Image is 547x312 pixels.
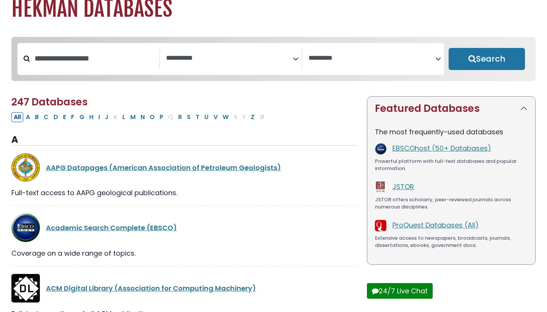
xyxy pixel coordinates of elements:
button: Filter Results F [69,112,77,122]
div: JSTOR offers scholarly, peer-reviewed journals across numerous disciplines. [375,196,528,211]
button: Filter Results B [33,112,41,122]
button: Filter Results V [211,112,220,122]
div: Coverage on a wide range of topics. [11,248,358,258]
button: Filter Results T [193,112,202,122]
button: 24/7 Live Chat [367,283,433,299]
button: Filter Results W [220,112,231,122]
button: All [11,112,23,122]
a: JSTOR [392,182,414,191]
button: Submit for Search Results [449,48,525,70]
button: Filter Results P [157,112,166,122]
p: The most frequently-used databases [375,127,528,137]
button: Filter Results J [103,112,111,122]
button: Featured Databases [367,97,535,121]
div: Powerful platform with full-text databases and popular information. [375,158,528,172]
input: Search database by title or keyword [30,52,159,65]
button: Filter Results O [147,112,157,122]
textarea: Search [308,54,435,62]
div: Alpha-list to filter by first letter of database name [11,112,268,121]
nav: Search filters [11,37,536,81]
button: Filter Results N [138,112,147,122]
span: 247 Databases [11,95,88,109]
textarea: Search [166,54,293,62]
h3: A [11,134,358,146]
button: Filter Results S [185,112,193,122]
button: Filter Results U [202,112,211,122]
button: Filter Results H [87,112,96,122]
button: Filter Results R [176,112,184,122]
a: EBSCOhost (50+ Databases) [392,143,491,153]
a: AAPG Datapages (American Association of Petroleum Geologists) [46,163,281,172]
div: Full-text access to AAPG geological publications. [11,188,358,198]
a: Academic Search Complete (EBSCO) [46,223,177,232]
a: ProQuest Databases (All) [392,220,479,230]
button: Filter Results E [61,112,68,122]
button: Filter Results C [41,112,51,122]
button: Filter Results M [128,112,138,122]
button: Filter Results L [120,112,128,122]
button: Filter Results A [24,112,32,122]
button: Filter Results G [77,112,87,122]
button: Filter Results Z [248,112,257,122]
a: ACM Digital Library (Association for Computing Machinery) [46,283,256,293]
button: Filter Results D [51,112,60,122]
button: Filter Results I [96,112,102,122]
div: Extensive access to newspapers, broadcasts, journals, dissertations, ebooks, government docs. [375,234,528,249]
